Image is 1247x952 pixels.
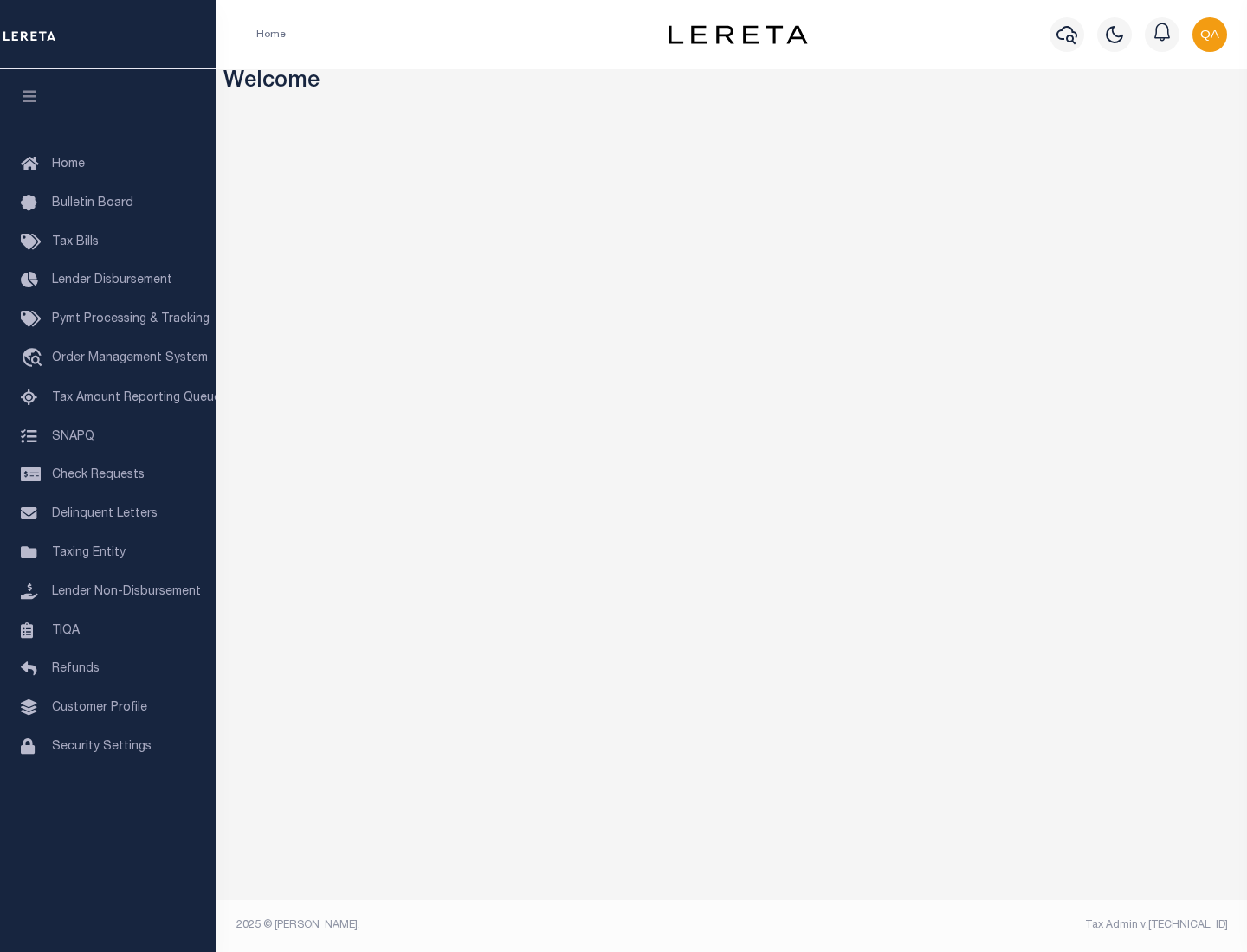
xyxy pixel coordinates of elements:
h3: Welcome [223,69,1241,96]
span: Home [52,158,85,170]
span: Lender Non-Disbursement [52,586,201,598]
li: Home [256,27,286,42]
span: SNAPQ [52,430,94,442]
span: Security Settings [52,741,152,753]
div: Tax Admin v.[TECHNICAL_ID] [745,917,1228,933]
span: Taxing Entity [52,547,126,559]
span: Lender Disbursement [52,274,172,286]
span: Refunds [52,663,100,675]
img: svg+xml;base64,PHN2ZyB4bWxucz0iaHR0cDovL3d3dy53My5vcmcvMjAwMC9zdmciIHBvaW50ZXItZXZlbnRzPSJub25lIi... [1192,17,1227,52]
span: Customer Profile [52,702,147,714]
span: Delinquent Letters [52,508,158,520]
i: travel_explore [21,348,48,370]
span: Check Requests [52,469,145,481]
span: Bulletin Board [52,197,133,209]
span: Tax Amount Reporting Queue [52,392,221,404]
span: Pymt Processing & Tracking [52,313,210,325]
span: Tax Bills [52,236,99,248]
span: TIQA [52,624,80,636]
div: 2025 © [PERSON_NAME]. [223,917,733,933]
img: logo-dark.svg [669,25,807,44]
span: Order Management System [52,352,208,364]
